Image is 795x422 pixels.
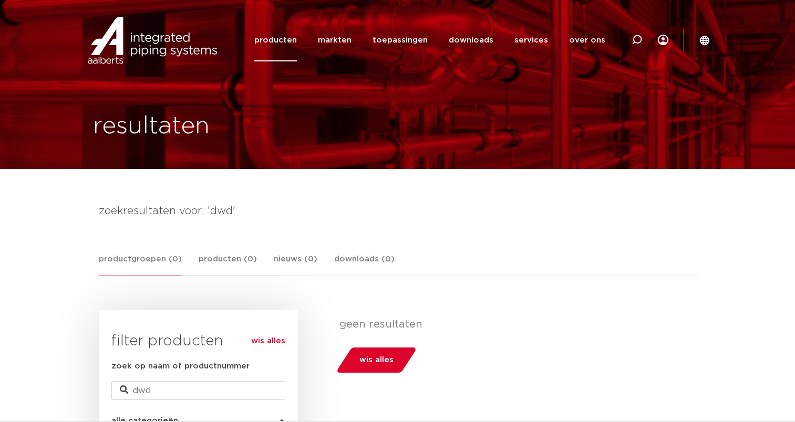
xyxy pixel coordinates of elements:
[339,318,689,331] p: geen resultaten
[99,253,182,276] a: productgroepen (0)
[254,19,605,61] nav: Menu
[111,331,285,352] h3: filter producten
[199,253,257,276] a: producten (0)
[111,360,250,373] label: zoek op naam of productnummer
[658,19,668,61] div: my IPS
[111,381,285,400] input: zoeken
[334,253,395,276] a: downloads (0)
[93,110,210,143] h1: resultaten
[254,19,297,61] a: producten
[99,203,697,219] h4: zoekresultaten voor: 'dwd'
[373,19,428,61] a: toepassingen
[318,19,352,61] a: markten
[514,19,548,61] a: services
[274,253,317,276] a: nieuws (0)
[251,335,285,347] a: wis alles
[449,19,493,61] a: downloads
[359,352,394,368] span: wis alles
[569,19,605,61] a: over ons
